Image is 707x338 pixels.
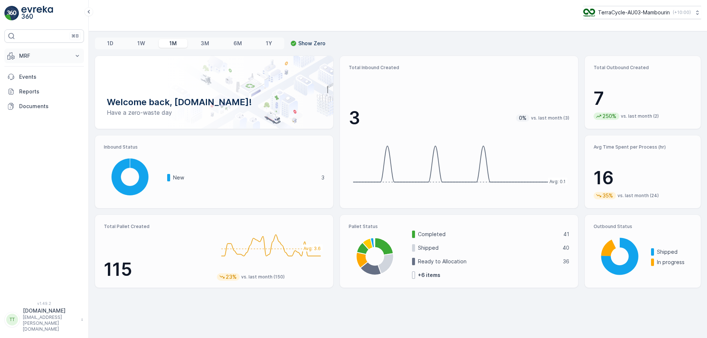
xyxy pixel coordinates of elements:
[4,84,84,99] a: Reports
[19,88,81,95] p: Reports
[418,231,559,238] p: Completed
[19,103,81,110] p: Documents
[71,33,79,39] p: ⌘B
[4,99,84,114] a: Documents
[4,301,84,306] span: v 1.49.2
[6,314,18,325] div: TT
[19,73,81,81] p: Events
[4,49,84,63] button: MRF
[169,40,177,47] p: 1M
[657,259,692,266] p: In progress
[104,259,211,281] p: 115
[4,70,84,84] a: Events
[298,40,326,47] p: Show Zero
[583,6,701,19] button: TerraCycle-AU03-Mambourin(+10:00)
[321,174,324,181] p: 3
[137,40,145,47] p: 1W
[602,113,617,120] p: 250%
[23,307,77,314] p: [DOMAIN_NAME]
[349,107,360,129] p: 3
[233,40,242,47] p: 6M
[201,40,209,47] p: 3M
[418,258,558,265] p: Ready to Allocation
[21,6,53,21] img: logo_light-DOdMpM7g.png
[563,258,569,265] p: 36
[583,8,595,17] img: image_D6FFc8H.png
[107,96,321,108] p: Welcome back, [DOMAIN_NAME]!
[225,273,238,281] p: 23%
[563,231,569,238] p: 41
[173,174,317,181] p: New
[19,52,69,60] p: MRF
[673,10,691,15] p: ( +10:00 )
[594,144,692,150] p: Avg Time Spent per Process (hr)
[23,314,77,332] p: [EMAIL_ADDRESS][PERSON_NAME][DOMAIN_NAME]
[531,115,569,121] p: vs. last month (3)
[349,65,569,71] p: Total Inbound Created
[518,114,527,122] p: 0%
[594,88,692,110] p: 7
[602,192,614,199] p: 35%
[241,274,285,280] p: vs. last month (150)
[598,9,670,16] p: TerraCycle-AU03-Mambourin
[107,40,113,47] p: 1D
[621,113,659,119] p: vs. last month (2)
[657,248,692,256] p: Shipped
[104,144,324,150] p: Inbound Status
[418,244,558,252] p: Shipped
[563,244,569,252] p: 40
[4,307,84,332] button: TT[DOMAIN_NAME][EMAIL_ADDRESS][PERSON_NAME][DOMAIN_NAME]
[4,6,19,21] img: logo
[594,224,692,230] p: Outbound Status
[418,271,440,279] p: + 6 items
[594,167,692,189] p: 16
[349,224,569,230] p: Pallet Status
[107,108,321,117] p: Have a zero-waste day
[618,193,659,199] p: vs. last month (24)
[266,40,272,47] p: 1Y
[104,224,211,230] p: Total Pallet Created
[594,65,692,71] p: Total Outbound Created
